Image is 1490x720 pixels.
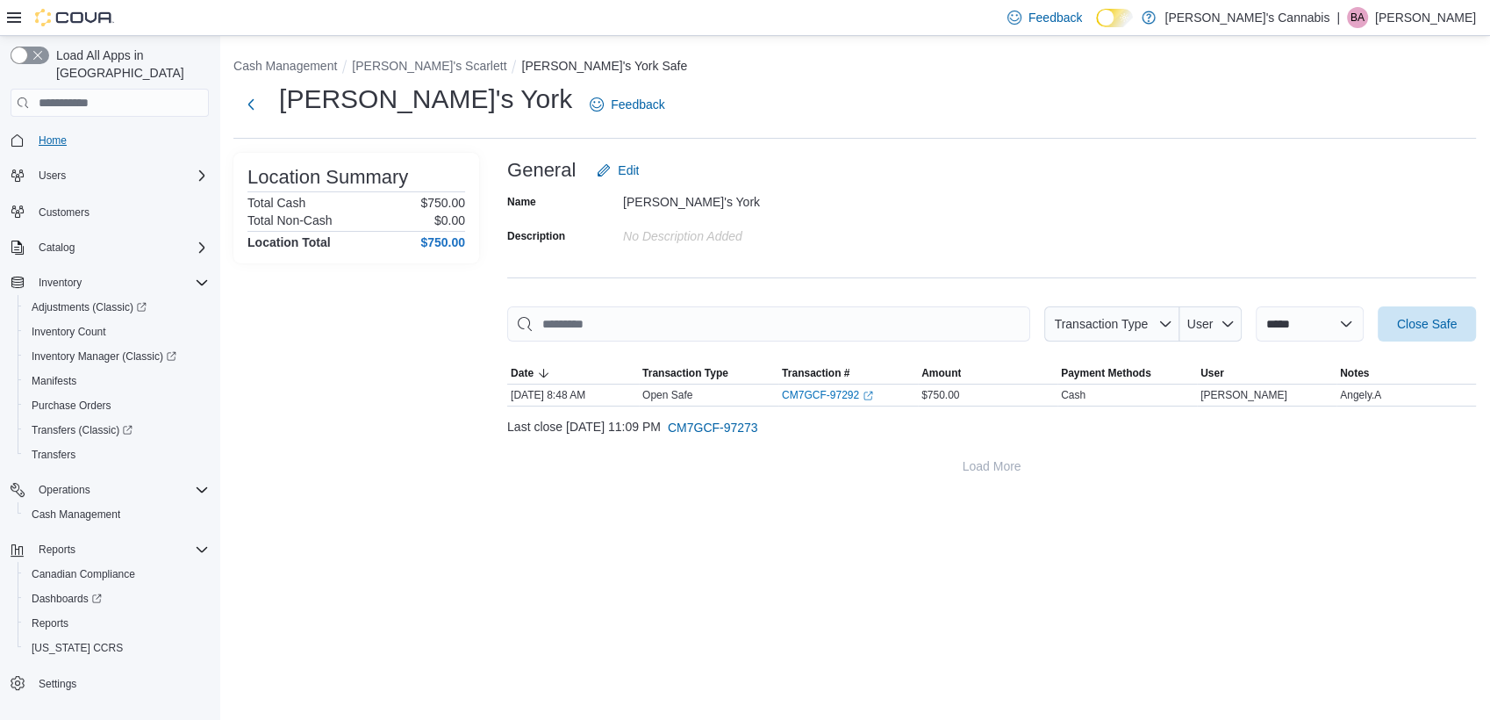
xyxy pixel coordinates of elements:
[32,129,209,151] span: Home
[32,448,75,462] span: Transfers
[18,393,216,418] button: Purchase Orders
[25,371,209,392] span: Manifests
[32,616,68,630] span: Reports
[32,349,176,364] span: Inventory Manager (Classic)
[1164,7,1329,28] p: [PERSON_NAME]'s Cannabis
[521,59,687,73] button: [PERSON_NAME]'s York Safe
[247,213,333,227] h6: Total Non-Cash
[1096,27,1097,28] span: Dark Mode
[507,229,565,243] label: Description
[25,504,127,525] a: Cash Management
[25,420,209,441] span: Transfers (Classic)
[25,564,142,585] a: Canadian Compliance
[623,222,858,243] div: No Description added
[4,671,216,696] button: Settings
[35,9,114,26] img: Cova
[507,363,639,384] button: Date
[25,564,209,585] span: Canadian Compliance
[247,235,331,249] h4: Location Total
[639,363,778,384] button: Transaction Type
[39,205,90,220] span: Customers
[1061,388,1085,402] div: Cash
[1096,9,1133,27] input: Dark Mode
[420,196,465,210] p: $750.00
[507,410,1476,445] div: Last close [DATE] 11:09 PM
[32,165,73,186] button: Users
[4,127,216,153] button: Home
[25,588,209,609] span: Dashboards
[25,321,209,342] span: Inventory Count
[1397,315,1457,333] span: Close Safe
[39,241,75,255] span: Catalog
[25,504,209,525] span: Cash Management
[4,537,216,562] button: Reports
[921,388,959,402] span: $750.00
[32,165,209,186] span: Users
[32,374,76,388] span: Manifests
[420,235,465,249] h4: $750.00
[25,297,209,318] span: Adjustments (Classic)
[352,59,506,73] button: [PERSON_NAME]'s Scarlett
[18,611,216,636] button: Reports
[39,169,66,183] span: Users
[1340,388,1381,402] span: Angely.A
[32,508,120,522] span: Cash Management
[32,592,102,606] span: Dashboards
[18,344,216,369] a: Inventory Manager (Classic)
[963,457,1021,475] span: Load More
[618,162,639,179] span: Edit
[1340,366,1369,380] span: Notes
[4,235,216,260] button: Catalog
[1350,7,1365,28] span: BA
[1378,306,1476,342] button: Close Safe
[25,637,209,659] span: Washington CCRS
[32,673,83,695] a: Settings
[39,543,75,557] span: Reports
[32,200,209,222] span: Customers
[778,363,918,384] button: Transaction #
[25,395,118,416] a: Purchase Orders
[25,346,209,367] span: Inventory Manager (Classic)
[32,423,133,437] span: Transfers (Classic)
[25,444,209,465] span: Transfers
[434,213,465,227] p: $0.00
[1347,7,1368,28] div: Brandon Arrigo
[511,366,534,380] span: Date
[590,153,646,188] button: Edit
[32,237,209,258] span: Catalog
[1200,388,1287,402] span: [PERSON_NAME]
[32,272,89,293] button: Inventory
[18,369,216,393] button: Manifests
[233,87,269,122] button: Next
[25,613,209,634] span: Reports
[1187,317,1214,331] span: User
[863,391,873,401] svg: External link
[18,418,216,443] a: Transfers (Classic)
[507,195,536,209] label: Name
[32,673,209,695] span: Settings
[233,57,1476,78] nav: An example of EuiBreadcrumbs
[782,388,873,402] a: CM7GCF-97292External link
[32,237,82,258] button: Catalog
[18,587,216,611] a: Dashboards
[623,188,858,209] div: [PERSON_NAME]'s York
[1044,306,1179,342] button: Transaction Type
[32,399,111,413] span: Purchase Orders
[782,366,849,380] span: Transaction #
[611,96,664,113] span: Feedback
[668,419,758,436] span: CM7GCF-97273
[1061,366,1151,380] span: Payment Methods
[25,321,113,342] a: Inventory Count
[32,272,209,293] span: Inventory
[661,410,765,445] button: CM7GCF-97273
[279,82,572,117] h1: [PERSON_NAME]'s York
[18,443,216,467] button: Transfers
[32,130,74,151] a: Home
[507,385,639,406] div: [DATE] 8:48 AM
[39,483,90,497] span: Operations
[18,320,216,344] button: Inventory Count
[32,567,135,581] span: Canadian Compliance
[642,388,692,402] p: Open Safe
[4,163,216,188] button: Users
[25,420,140,441] a: Transfers (Classic)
